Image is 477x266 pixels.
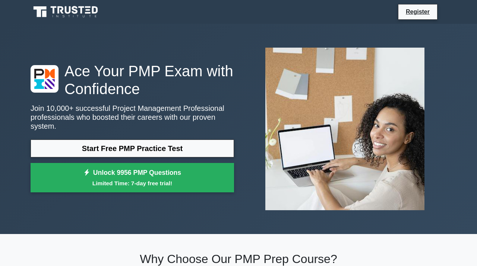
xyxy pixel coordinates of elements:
[31,252,446,266] h2: Why Choose Our PMP Prep Course?
[31,163,234,193] a: Unlock 9956 PMP QuestionsLimited Time: 7-day free trial!
[40,179,225,188] small: Limited Time: 7-day free trial!
[31,140,234,157] a: Start Free PMP Practice Test
[31,62,234,98] h1: Ace Your PMP Exam with Confidence
[401,7,434,16] a: Register
[31,104,234,131] p: Join 10,000+ successful Project Management Professional professionals who boosted their careers w...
